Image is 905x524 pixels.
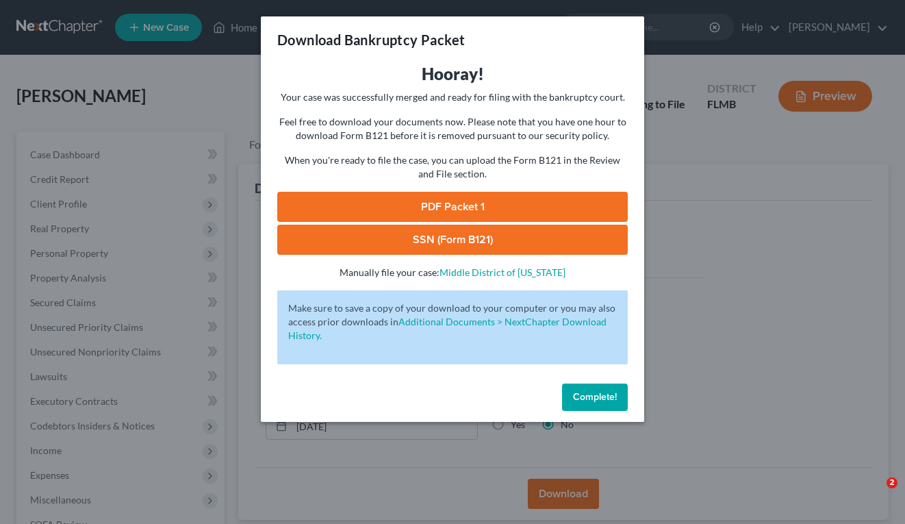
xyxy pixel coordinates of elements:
p: Make sure to save a copy of your download to your computer or you may also access prior downloads in [288,301,617,342]
iframe: Intercom live chat [858,477,891,510]
span: 2 [887,477,897,488]
h3: Download Bankruptcy Packet [277,30,465,49]
a: PDF Packet 1 [277,192,628,222]
button: Complete! [562,384,628,411]
span: Complete! [573,391,617,403]
a: Middle District of [US_STATE] [439,266,565,278]
p: Manually file your case: [277,266,628,279]
a: SSN (Form B121) [277,225,628,255]
p: Feel free to download your documents now. Please note that you have one hour to download Form B12... [277,115,628,142]
a: Additional Documents > NextChapter Download History. [288,316,607,341]
p: Your case was successfully merged and ready for filing with the bankruptcy court. [277,90,628,104]
p: When you're ready to file the case, you can upload the Form B121 in the Review and File section. [277,153,628,181]
h3: Hooray! [277,63,628,85]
